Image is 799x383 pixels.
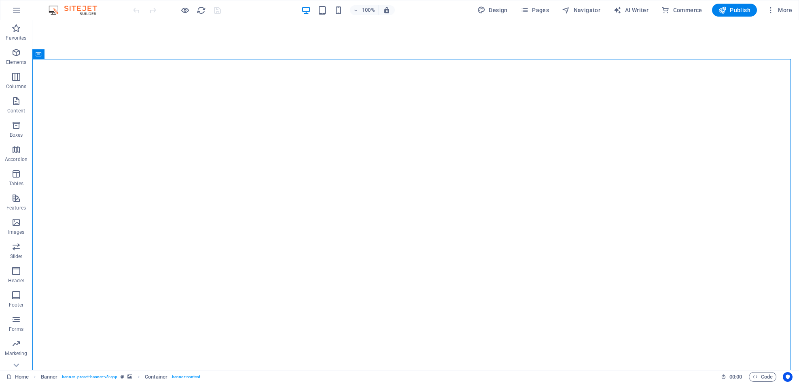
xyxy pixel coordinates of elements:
p: Favorites [6,35,26,41]
h6: 100% [362,5,375,15]
p: Tables [9,180,23,187]
p: Header [8,277,24,284]
i: On resize automatically adjust zoom level to fit chosen device. [383,6,390,14]
span: Commerce [661,6,702,14]
a: Click to cancel selection. Double-click to open Pages [6,372,29,382]
span: Click to select. Double-click to edit [145,372,167,382]
button: 100% [350,5,379,15]
p: Forms [9,326,23,332]
button: reload [196,5,206,15]
button: Click here to leave preview mode and continue editing [180,5,190,15]
p: Footer [9,302,23,308]
button: Code [749,372,776,382]
div: Design (Ctrl+Alt+Y) [474,4,511,17]
button: AI Writer [610,4,652,17]
span: Pages [521,6,549,14]
i: Reload page [197,6,206,15]
span: AI Writer [613,6,649,14]
h6: Session time [721,372,742,382]
span: More [767,6,792,14]
p: Boxes [10,132,23,138]
img: Editor Logo [47,5,107,15]
span: Click to select. Double-click to edit [41,372,58,382]
nav: breadcrumb [41,372,201,382]
span: Code [752,372,773,382]
p: Features [6,205,26,211]
p: Slider [10,253,23,260]
button: Commerce [658,4,706,17]
button: Design [474,4,511,17]
button: Usercentrics [783,372,793,382]
p: Content [7,108,25,114]
button: Navigator [559,4,604,17]
p: Elements [6,59,27,66]
span: : [735,374,736,380]
span: Publish [718,6,750,14]
span: . banner .preset-banner-v3-app [61,372,117,382]
button: Pages [517,4,552,17]
i: This element contains a background [127,375,132,379]
span: . banner-content [171,372,200,382]
button: More [763,4,795,17]
i: This element is a customizable preset [121,375,124,379]
span: 00 00 [729,372,742,382]
p: Marketing [5,350,27,357]
p: Accordion [5,156,28,163]
span: Design [477,6,508,14]
span: Navigator [562,6,600,14]
p: Columns [6,83,26,90]
button: Publish [712,4,757,17]
p: Images [8,229,25,235]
